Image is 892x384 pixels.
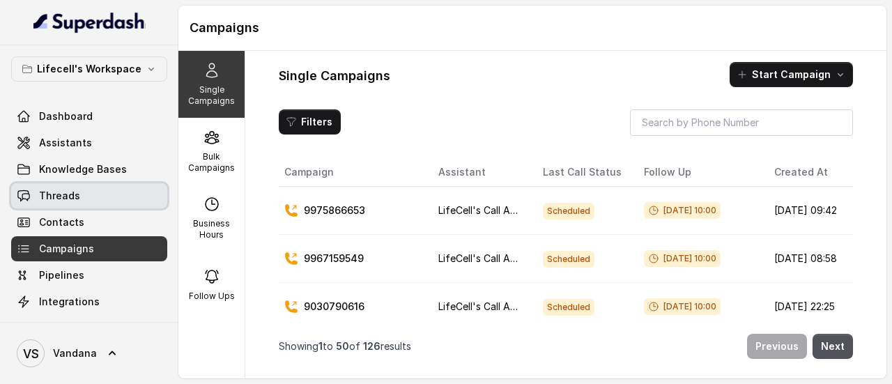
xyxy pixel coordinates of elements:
[644,250,721,267] span: [DATE] 10:00
[11,210,167,235] a: Contacts
[39,268,84,282] span: Pipelines
[11,334,167,373] a: Vandana
[39,109,93,123] span: Dashboard
[363,340,380,352] span: 126
[630,109,853,136] input: Search by Phone Number
[336,340,349,352] span: 50
[763,187,848,235] td: [DATE] 09:42
[11,157,167,182] a: Knowledge Bases
[318,340,323,352] span: 1
[39,189,80,203] span: Threads
[279,65,390,87] h1: Single Campaigns
[304,252,364,266] p: 9967159549
[427,158,532,187] th: Assistant
[644,298,721,315] span: [DATE] 10:00
[279,339,411,353] p: Showing to of results
[304,300,364,314] p: 9030790616
[53,346,97,360] span: Vandana
[763,158,848,187] th: Created At
[763,235,848,283] td: [DATE] 08:58
[33,11,146,33] img: light.svg
[279,158,427,187] th: Campaign
[11,130,167,155] a: Assistants
[279,325,853,367] nav: Pagination
[11,56,167,82] button: Lifecell's Workspace
[279,109,341,135] button: Filters
[438,204,546,216] span: LifeCell's Call Assistant
[304,203,365,217] p: 9975866653
[23,346,39,361] text: VS
[730,62,853,87] button: Start Campaign
[39,136,92,150] span: Assistants
[39,295,100,309] span: Integrations
[189,291,235,302] p: Follow Ups
[11,289,167,314] a: Integrations
[11,316,167,341] a: API Settings
[11,236,167,261] a: Campaigns
[813,334,853,359] button: Next
[747,334,807,359] button: Previous
[532,158,633,187] th: Last Call Status
[39,321,100,335] span: API Settings
[37,61,141,77] p: Lifecell's Workspace
[11,263,167,288] a: Pipelines
[39,162,127,176] span: Knowledge Bases
[190,17,875,39] h1: Campaigns
[184,84,239,107] p: Single Campaigns
[633,158,763,187] th: Follow Up
[11,104,167,129] a: Dashboard
[184,218,239,240] p: Business Hours
[543,251,594,268] span: Scheduled
[763,283,848,331] td: [DATE] 22:25
[438,300,546,312] span: LifeCell's Call Assistant
[39,242,94,256] span: Campaigns
[543,299,594,316] span: Scheduled
[184,151,239,174] p: Bulk Campaigns
[438,252,546,264] span: LifeCell's Call Assistant
[39,215,84,229] span: Contacts
[11,183,167,208] a: Threads
[543,203,594,220] span: Scheduled
[644,202,721,219] span: [DATE] 10:00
